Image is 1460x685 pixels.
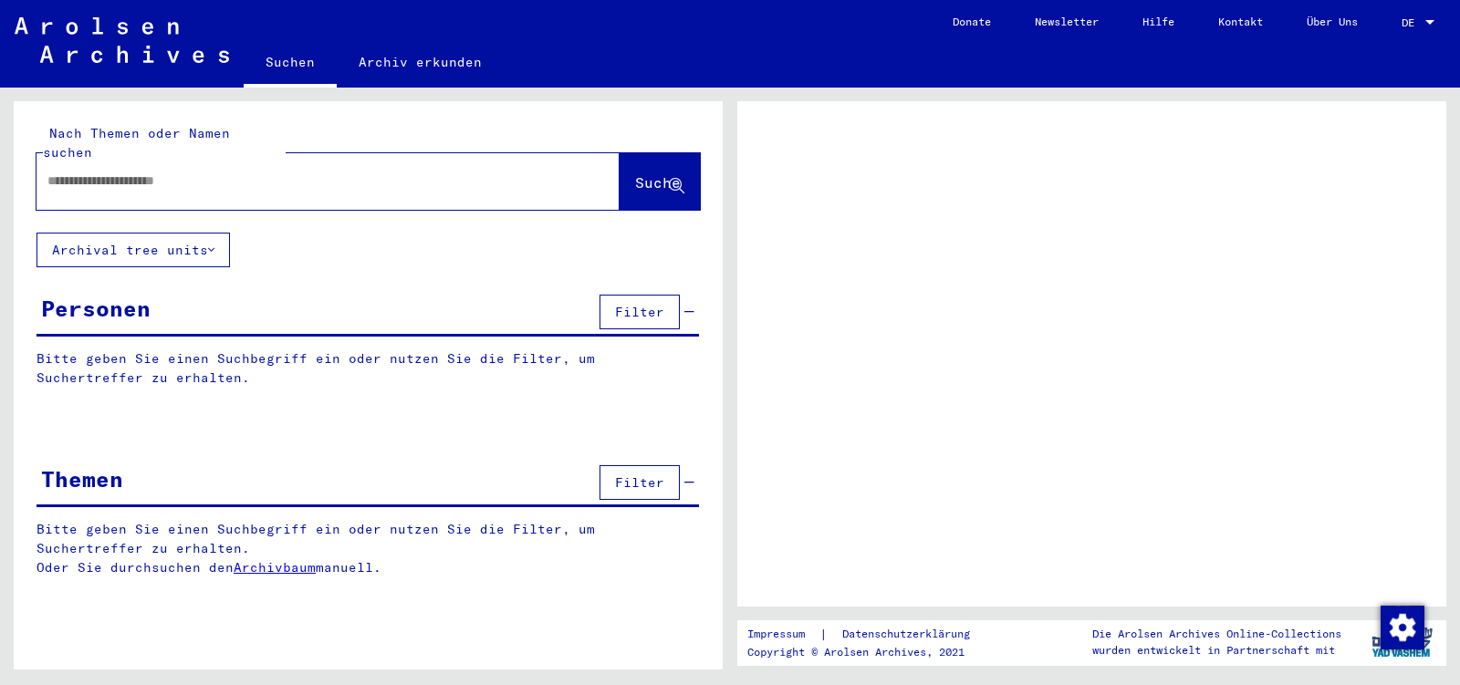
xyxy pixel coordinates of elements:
[36,233,230,267] button: Archival tree units
[1381,606,1424,649] img: Zustimmung ändern
[747,644,992,660] p: Copyright © Arolsen Archives, 2021
[615,474,664,491] span: Filter
[1092,642,1341,659] p: wurden entwickelt in Partnerschaft mit
[43,125,230,161] mat-label: Nach Themen oder Namen suchen
[747,625,819,644] a: Impressum
[244,40,337,88] a: Suchen
[41,292,151,325] div: Personen
[337,40,504,84] a: Archiv erkunden
[635,173,681,192] span: Suche
[620,153,700,210] button: Suche
[41,462,123,495] div: Themen
[1368,619,1436,665] img: yv_logo.png
[600,295,680,329] button: Filter
[615,304,664,320] span: Filter
[234,559,316,576] a: Archivbaum
[1402,16,1422,29] span: DE
[1092,626,1341,642] p: Die Arolsen Archives Online-Collections
[747,625,992,644] div: |
[36,349,699,388] p: Bitte geben Sie einen Suchbegriff ein oder nutzen Sie die Filter, um Suchertreffer zu erhalten.
[15,17,229,63] img: Arolsen_neg.svg
[36,520,700,577] p: Bitte geben Sie einen Suchbegriff ein oder nutzen Sie die Filter, um Suchertreffer zu erhalten. O...
[828,625,992,644] a: Datenschutzerklärung
[600,465,680,500] button: Filter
